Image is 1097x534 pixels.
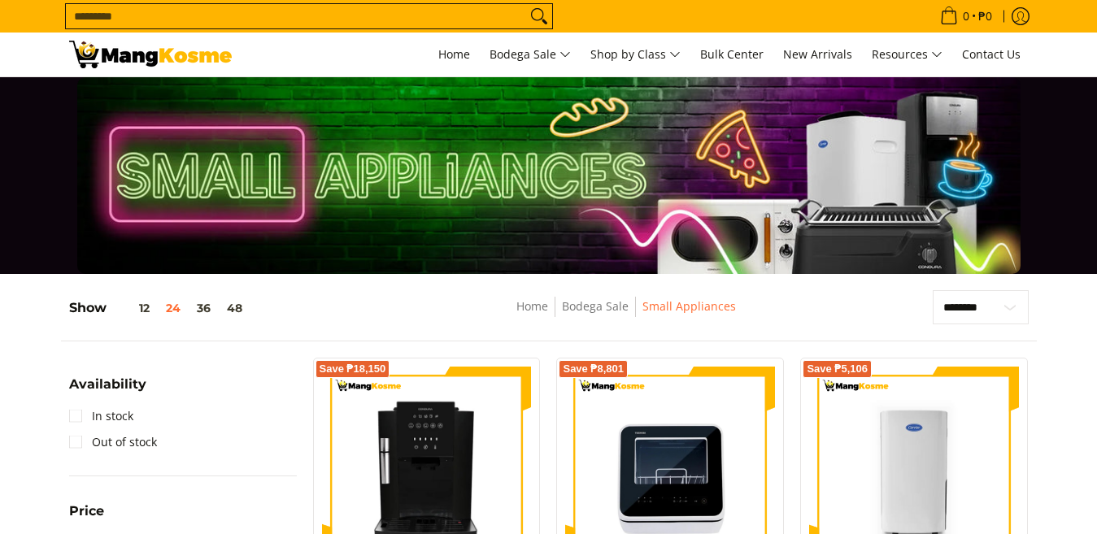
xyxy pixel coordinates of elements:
span: Resources [872,45,942,65]
a: Home [430,33,478,76]
span: Shop by Class [590,45,681,65]
h5: Show [69,300,250,316]
span: Home [438,46,470,62]
span: • [935,7,997,25]
a: Home [516,298,548,314]
a: Contact Us [954,33,1029,76]
button: 48 [219,302,250,315]
button: 12 [107,302,158,315]
a: Shop by Class [582,33,689,76]
span: Contact Us [962,46,1021,62]
a: New Arrivals [775,33,860,76]
summary: Open [69,505,104,530]
a: Small Appliances [642,298,736,314]
a: Resources [864,33,951,76]
span: Bodega Sale [490,45,571,65]
a: Bodega Sale [481,33,579,76]
button: Search [526,4,552,28]
nav: Main Menu [248,33,1029,76]
a: Bodega Sale [562,298,629,314]
button: 36 [189,302,219,315]
span: ₱0 [976,11,995,22]
span: Price [69,505,104,518]
button: 24 [158,302,189,315]
summary: Open [69,378,146,403]
span: Save ₱5,106 [807,364,868,374]
img: Small Appliances l Mang Kosme: Home Appliances Warehouse Sale [69,41,232,68]
span: Bulk Center [700,46,764,62]
span: Availability [69,378,146,391]
nav: Breadcrumbs [398,297,855,333]
a: Bulk Center [692,33,772,76]
span: 0 [960,11,972,22]
a: In stock [69,403,133,429]
a: Out of stock [69,429,157,455]
span: New Arrivals [783,46,852,62]
span: Save ₱18,150 [320,364,386,374]
span: Save ₱8,801 [563,364,624,374]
